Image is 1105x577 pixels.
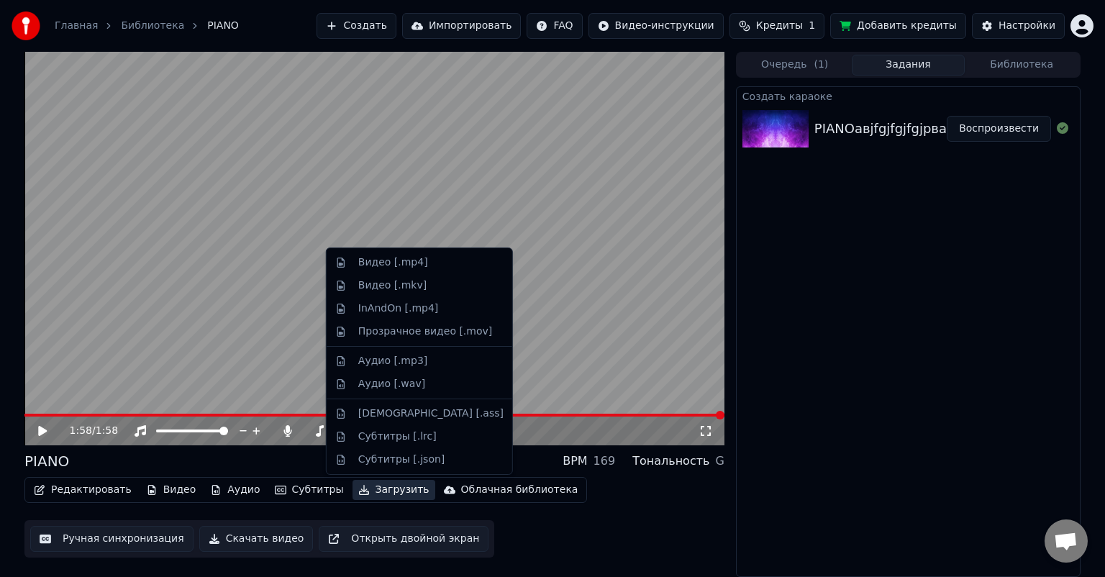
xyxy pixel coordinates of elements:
button: Открыть двойной экран [319,526,488,552]
div: InAndOn [.mp4] [358,301,439,316]
button: Скачать видео [199,526,314,552]
button: Библиотека [965,55,1078,76]
div: Создать караоке [737,87,1080,104]
div: Облачная библиотека [461,483,578,497]
a: Библиотека [121,19,184,33]
div: / [70,424,104,438]
nav: breadcrumb [55,19,239,33]
button: Создать [317,13,396,39]
div: Субтитры [.json] [358,453,445,467]
button: Видео [140,480,202,500]
div: Настройки [999,19,1055,33]
div: PIANO [24,451,69,471]
div: [DEMOGRAPHIC_DATA] [.ass] [358,406,504,421]
div: Видео [.mp4] [358,255,428,270]
div: Тональность [632,453,709,470]
button: Видео-инструкции [588,13,724,39]
button: Аудио [204,480,265,500]
button: FAQ [527,13,582,39]
button: Кредиты1 [729,13,824,39]
a: Главная [55,19,98,33]
span: 1:58 [96,424,118,438]
span: 1:58 [70,424,92,438]
div: PIANOавjfgjfgjfgjрваравnew [814,119,997,139]
button: Добавить кредиты [830,13,966,39]
button: Редактировать [28,480,137,500]
button: Субтитры [269,480,350,500]
span: PIANO [207,19,239,33]
button: Настройки [972,13,1065,39]
button: Импортировать [402,13,522,39]
img: youka [12,12,40,40]
button: Очередь [738,55,852,76]
span: Кредиты [756,19,803,33]
div: Видео [.mkv] [358,278,427,293]
div: 169 [594,453,616,470]
span: 1 [809,19,815,33]
button: Загрузить [353,480,435,500]
button: Задания [852,55,965,76]
div: Субтитры [.lrc] [358,430,437,444]
div: Прозрачное видео [.mov] [358,324,492,339]
div: G [715,453,724,470]
div: BPM [563,453,587,470]
button: Воспроизвести [947,116,1051,142]
div: Аудио [.wav] [358,377,425,391]
div: Аудио [.mp3] [358,354,427,368]
button: Ручная синхронизация [30,526,194,552]
span: ( 1 ) [814,58,828,72]
a: Открытый чат [1045,519,1088,563]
